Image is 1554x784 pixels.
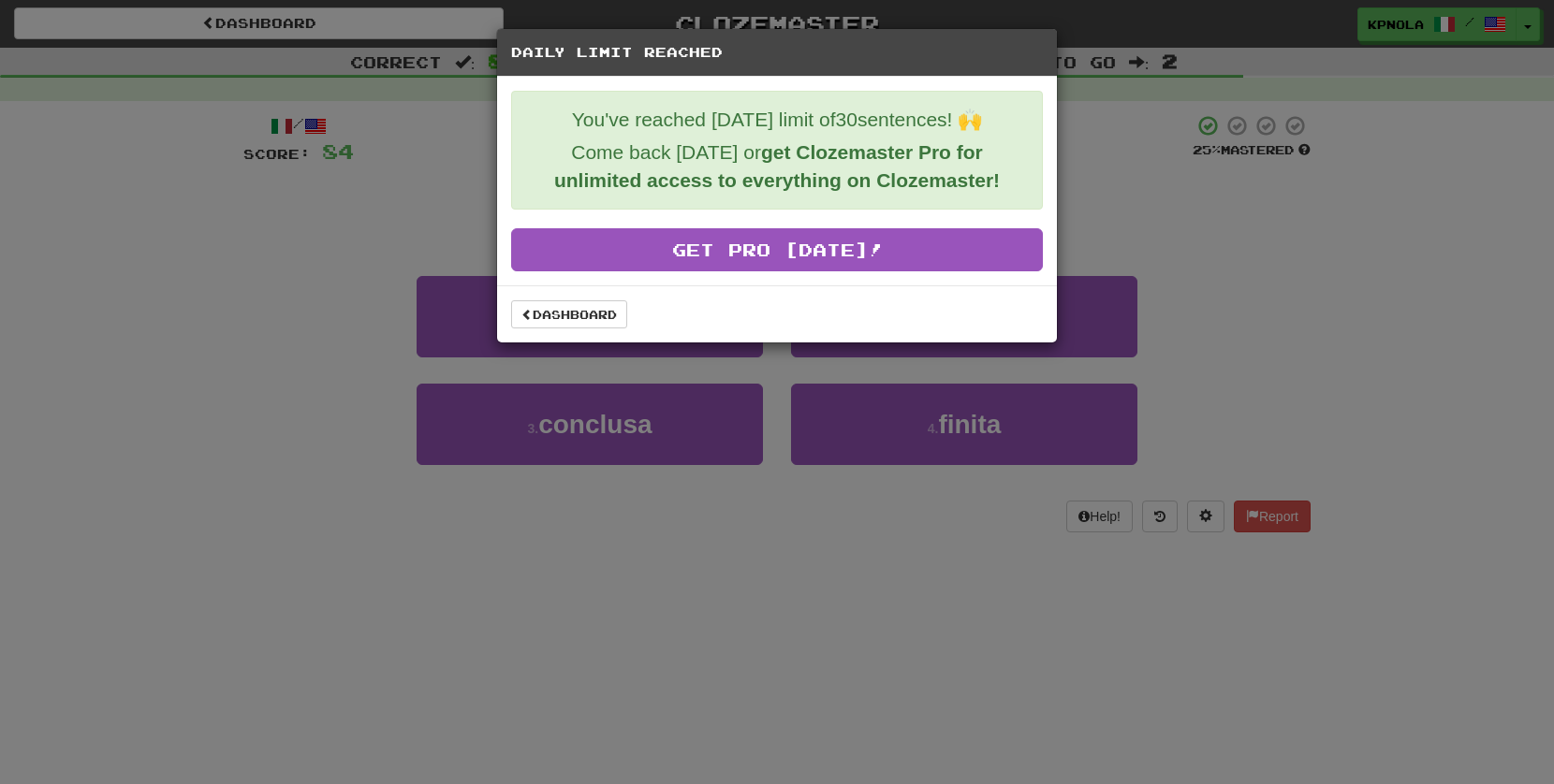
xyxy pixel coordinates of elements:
[511,228,1043,271] a: Get Pro [DATE]!
[554,141,1000,191] strong: get Clozemaster Pro for unlimited access to everything on Clozemaster!
[526,106,1028,134] p: You've reached [DATE] limit of 30 sentences! 🙌
[511,43,1043,62] h5: Daily Limit Reached
[526,138,1028,195] p: Come back [DATE] or
[511,300,627,328] a: Dashboard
